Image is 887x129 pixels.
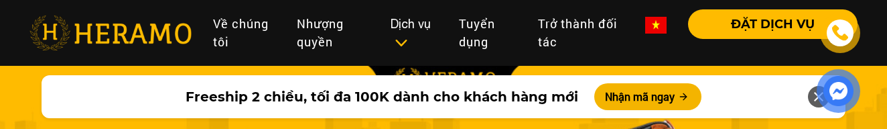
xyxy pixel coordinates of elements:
a: Tuyển dụng [448,9,527,56]
img: phone-icon [831,24,849,42]
a: Nhượng quyền [286,9,380,56]
a: Về chúng tôi [202,9,286,56]
a: phone-icon [822,15,858,51]
img: vn-flag.png [645,17,667,34]
span: Freeship 2 chiều, tối đa 100K dành cho khách hàng mới [186,87,578,107]
a: ĐẶT DỊCH VỤ [677,18,858,30]
button: ĐẶT DỊCH VỤ [688,9,858,39]
div: Dịch vụ [391,15,437,51]
img: subToggleIcon [394,36,408,50]
button: Nhận mã ngay [594,83,701,110]
a: Trở thành đối tác [527,9,635,56]
img: heramo-logo.png [29,15,192,50]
